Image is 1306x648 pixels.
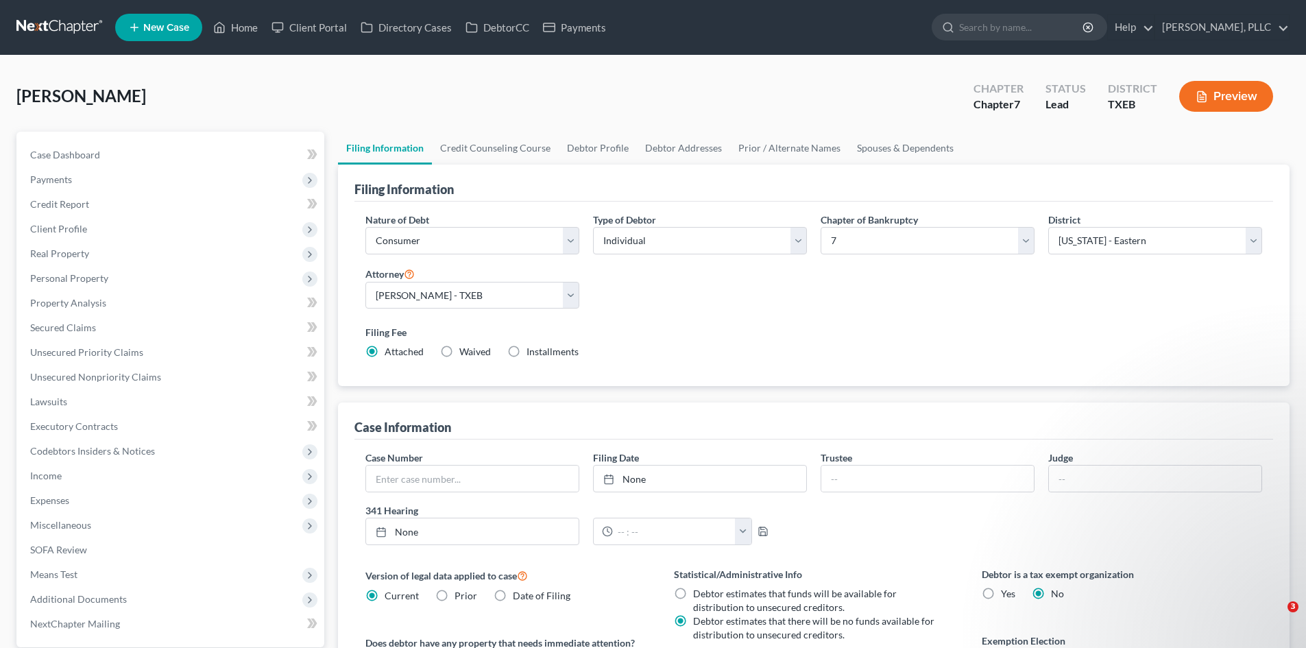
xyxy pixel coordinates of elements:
a: Client Portal [265,15,354,40]
label: Exemption Election [982,634,1262,648]
span: Income [30,470,62,481]
a: Home [206,15,265,40]
span: Date of Filing [513,590,570,601]
span: 3 [1287,601,1298,612]
span: Lawsuits [30,396,67,407]
label: Filing Date [593,451,639,465]
a: Filing Information [338,132,432,165]
label: Filing Fee [365,325,1262,339]
span: Real Property [30,248,89,259]
input: Search by name... [959,14,1085,40]
label: Statistical/Administrative Info [674,567,954,581]
label: Version of legal data applied to case [365,567,646,584]
span: NextChapter Mailing [30,618,120,629]
div: District [1108,81,1157,97]
span: Case Dashboard [30,149,100,160]
div: Chapter [974,81,1024,97]
a: None [594,466,806,492]
span: Unsecured Priority Claims [30,346,143,358]
span: Secured Claims [30,322,96,333]
a: [PERSON_NAME], PLLC [1155,15,1289,40]
a: Directory Cases [354,15,459,40]
div: Filing Information [354,181,454,197]
span: Personal Property [30,272,108,284]
label: Trustee [821,451,852,465]
label: Debtor is a tax exempt organization [982,567,1262,581]
span: Debtor estimates that there will be no funds available for distribution to unsecured creditors. [693,615,934,640]
label: 341 Hearing [359,503,814,518]
label: Chapter of Bankruptcy [821,213,918,227]
a: Executory Contracts [19,414,324,439]
span: Payments [30,173,72,185]
span: SOFA Review [30,544,87,555]
input: -- : -- [613,518,736,544]
a: Payments [536,15,613,40]
span: Means Test [30,568,77,580]
span: Installments [527,346,579,357]
a: Secured Claims [19,315,324,340]
a: None [366,518,579,544]
span: Client Profile [30,223,87,235]
a: Case Dashboard [19,143,324,167]
label: Nature of Debt [365,213,429,227]
input: Enter case number... [366,466,579,492]
span: 7 [1014,97,1020,110]
a: Help [1108,15,1154,40]
input: -- [821,466,1034,492]
span: Debtor estimates that funds will be available for distribution to unsecured creditors. [693,588,897,613]
a: Spouses & Dependents [849,132,962,165]
span: Property Analysis [30,297,106,309]
iframe: Intercom live chat [1259,601,1292,634]
a: SOFA Review [19,538,324,562]
button: Preview [1179,81,1273,112]
a: Unsecured Nonpriority Claims [19,365,324,389]
a: Property Analysis [19,291,324,315]
label: Case Number [365,451,423,465]
span: Waived [459,346,491,357]
a: DebtorCC [459,15,536,40]
span: Yes [1001,588,1015,599]
span: Current [385,590,419,601]
a: Prior / Alternate Names [730,132,849,165]
div: Case Information [354,419,451,435]
label: District [1048,213,1080,227]
span: Additional Documents [30,593,127,605]
span: New Case [143,23,189,33]
label: Type of Debtor [593,213,656,227]
span: Credit Report [30,198,89,210]
span: Executory Contracts [30,420,118,432]
span: No [1051,588,1064,599]
a: Debtor Addresses [637,132,730,165]
span: Codebtors Insiders & Notices [30,445,155,457]
span: Unsecured Nonpriority Claims [30,371,161,383]
div: Lead [1045,97,1086,112]
span: Prior [455,590,477,601]
span: Expenses [30,494,69,506]
label: Judge [1048,451,1073,465]
div: Chapter [974,97,1024,112]
span: Attached [385,346,424,357]
a: Credit Report [19,192,324,217]
span: [PERSON_NAME] [16,86,146,106]
div: TXEB [1108,97,1157,112]
label: Attorney [365,265,415,282]
input: -- [1049,466,1261,492]
a: Credit Counseling Course [432,132,559,165]
span: Miscellaneous [30,519,91,531]
a: NextChapter Mailing [19,612,324,636]
a: Unsecured Priority Claims [19,340,324,365]
a: Debtor Profile [559,132,637,165]
div: Status [1045,81,1086,97]
a: Lawsuits [19,389,324,414]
